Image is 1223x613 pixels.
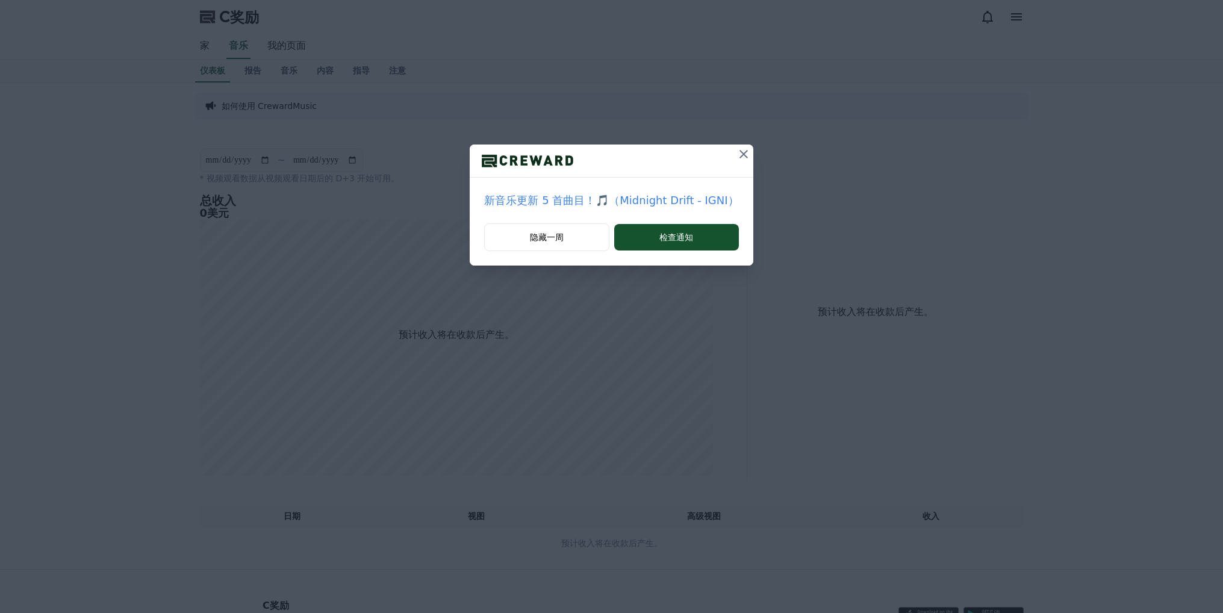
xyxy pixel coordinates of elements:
[530,232,564,242] font: 隐藏一周
[484,194,738,207] font: 新音乐更新 5 首曲目！🎵（Midnight Drift - IGNI）
[484,192,738,209] a: 新音乐更新 5 首曲目！🎵（Midnight Drift - IGNI）
[659,232,693,242] font: 检查通知
[614,224,739,250] button: 检查通知
[470,152,585,170] img: 标识
[484,223,609,251] button: 隐藏一周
